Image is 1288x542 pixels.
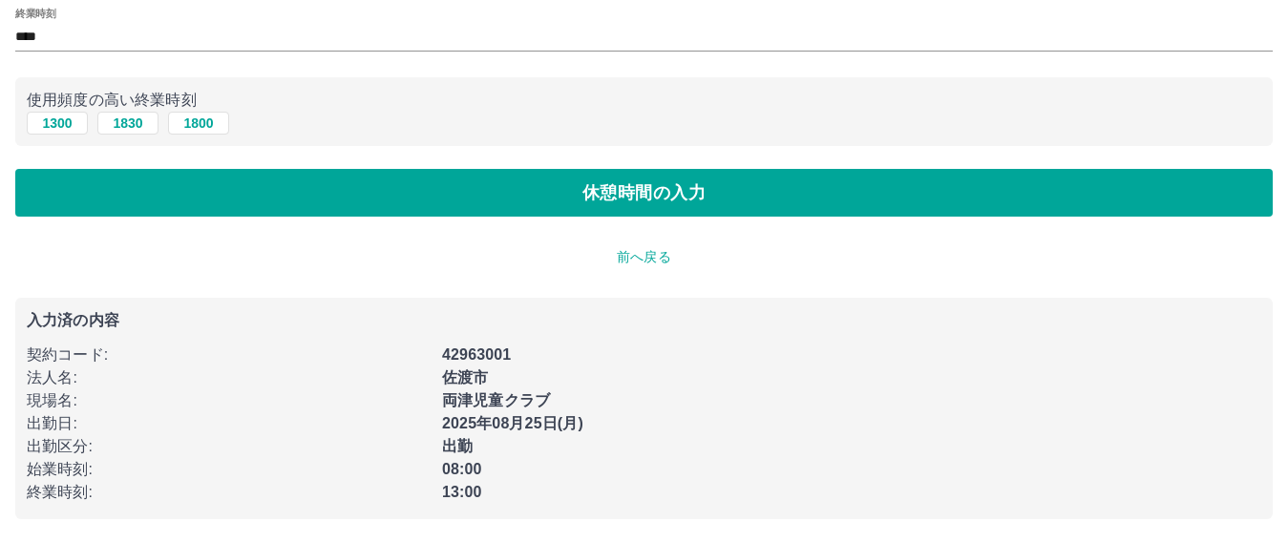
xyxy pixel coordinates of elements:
label: 終業時刻 [15,7,55,21]
p: 出勤日 : [27,412,431,435]
button: 休憩時間の入力 [15,169,1273,217]
b: 佐渡市 [442,369,488,386]
b: 両津児童クラブ [442,392,550,408]
b: 2025年08月25日(月) [442,415,583,431]
p: 使用頻度の高い終業時刻 [27,89,1261,112]
p: 法人名 : [27,366,431,389]
button: 1300 [27,112,88,135]
b: 出勤 [442,438,473,454]
p: 入力済の内容 [27,313,1261,328]
p: 出勤区分 : [27,435,431,458]
button: 1800 [168,112,229,135]
b: 42963001 [442,346,511,363]
p: 契約コード : [27,344,431,366]
b: 08:00 [442,461,482,477]
button: 1830 [97,112,158,135]
b: 13:00 [442,484,482,500]
p: 現場名 : [27,389,431,412]
p: 前へ戻る [15,247,1273,267]
p: 始業時刻 : [27,458,431,481]
p: 終業時刻 : [27,481,431,504]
